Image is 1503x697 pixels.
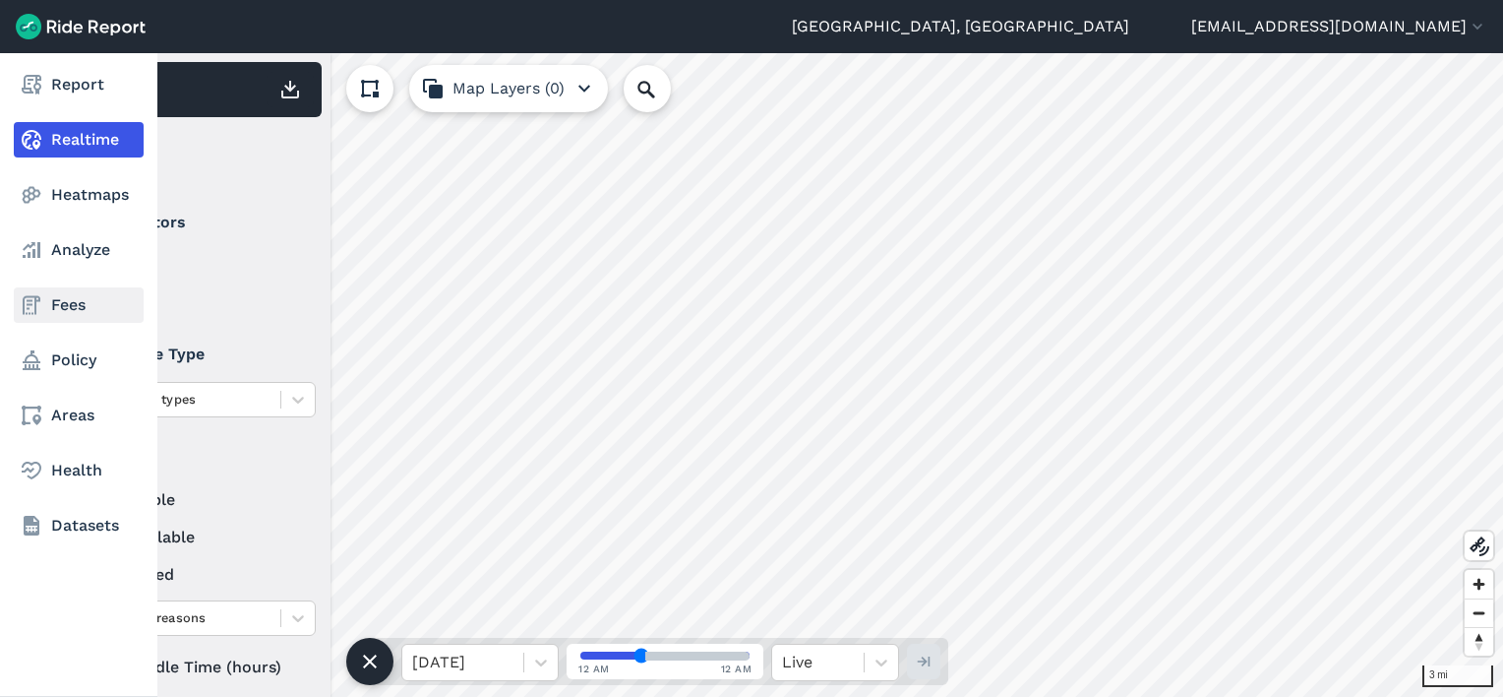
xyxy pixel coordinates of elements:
[792,15,1129,38] a: [GEOGRAPHIC_DATA], [GEOGRAPHIC_DATA]
[80,195,313,250] summary: Operators
[14,398,144,433] a: Areas
[14,343,144,378] a: Policy
[14,287,144,323] a: Fees
[624,65,702,112] input: Search Location or Vehicles
[14,122,144,158] a: Realtime
[14,67,144,102] a: Report
[1191,15,1487,38] button: [EMAIL_ADDRESS][DOMAIN_NAME]
[72,126,322,187] div: Filter
[80,563,316,587] label: reserved
[14,177,144,213] a: Heatmaps
[16,14,146,39] img: Ride Report
[80,650,316,685] div: Idle Time (hours)
[1465,599,1493,627] button: Zoom out
[80,250,316,274] label: Lime
[80,287,316,311] label: Spin
[80,488,316,512] label: available
[409,65,608,112] button: Map Layers (0)
[1422,665,1493,687] div: 3 mi
[80,526,316,549] label: unavailable
[80,433,313,488] summary: Status
[721,662,752,676] span: 12 AM
[14,453,144,488] a: Health
[63,53,1503,697] canvas: Map
[578,662,610,676] span: 12 AM
[1465,570,1493,599] button: Zoom in
[14,508,144,543] a: Datasets
[1465,627,1493,656] button: Reset bearing to north
[14,232,144,268] a: Analyze
[80,327,313,382] summary: Vehicle Type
